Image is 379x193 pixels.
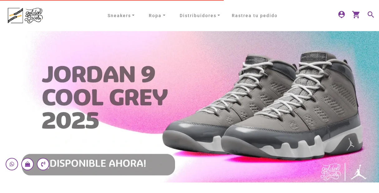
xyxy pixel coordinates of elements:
[5,4,46,27] img: logo
[5,6,46,25] a: logo
[337,10,345,18] mat-icon: person_pin
[146,11,168,21] a: Ropa
[177,11,223,21] a: Distribuidores
[352,10,359,18] mat-icon: shopping_cart
[105,11,137,21] a: Sneakers
[367,10,374,18] mat-icon: search
[227,12,282,19] a: Rastrea tu pedido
